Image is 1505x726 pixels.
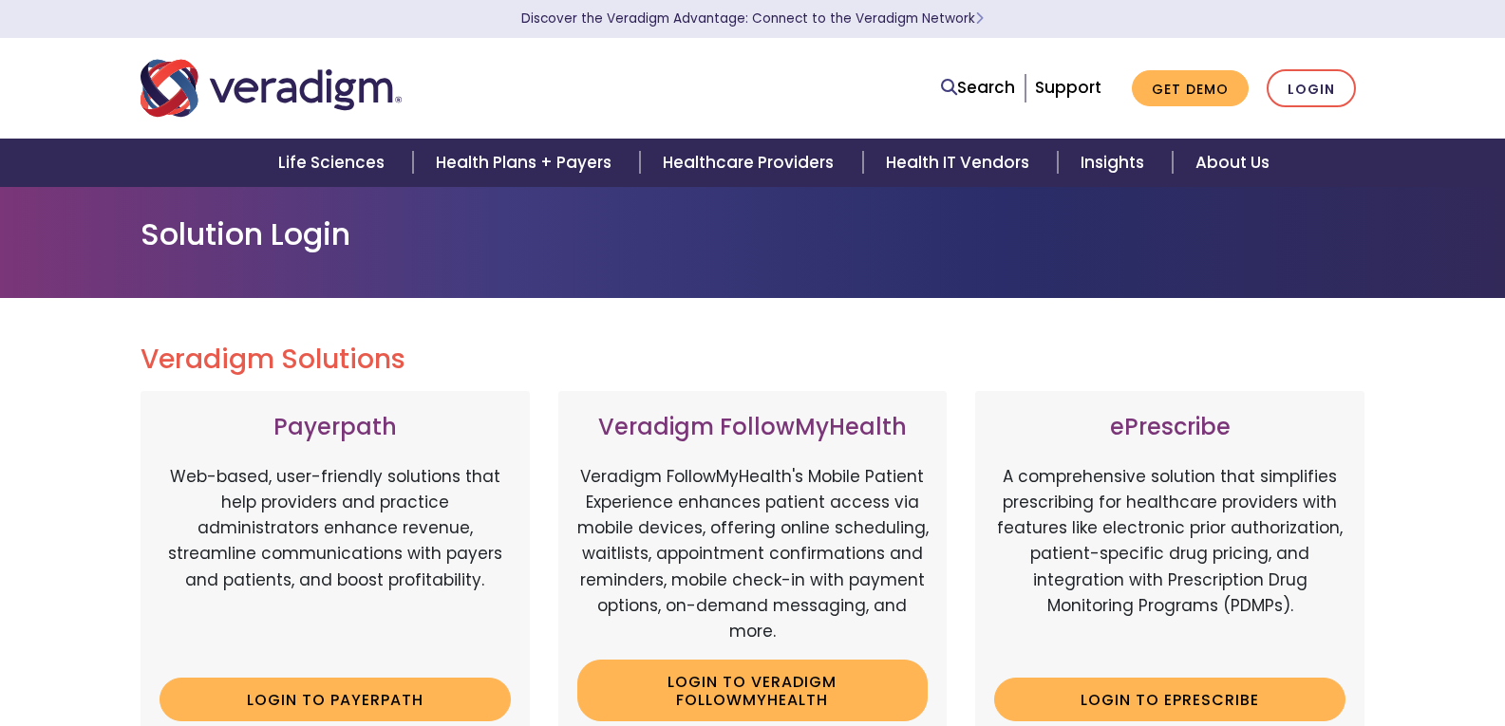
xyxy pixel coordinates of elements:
[941,75,1015,101] a: Search
[994,678,1345,721] a: Login to ePrescribe
[975,9,984,28] span: Learn More
[413,139,640,187] a: Health Plans + Payers
[640,139,862,187] a: Healthcare Providers
[141,57,402,120] img: Veradigm logo
[994,414,1345,441] h3: ePrescribe
[160,678,511,721] a: Login to Payerpath
[577,464,929,644] p: Veradigm FollowMyHealth's Mobile Patient Experience enhances patient access via mobile devices, o...
[1035,76,1101,99] a: Support
[994,464,1345,663] p: A comprehensive solution that simplifies prescribing for healthcare providers with features like ...
[577,414,929,441] h3: Veradigm FollowMyHealth
[141,216,1365,252] h1: Solution Login
[160,414,511,441] h3: Payerpath
[1267,69,1356,108] a: Login
[141,344,1365,376] h2: Veradigm Solutions
[1173,139,1292,187] a: About Us
[1132,70,1249,107] a: Get Demo
[863,139,1058,187] a: Health IT Vendors
[255,139,413,187] a: Life Sciences
[160,464,511,663] p: Web-based, user-friendly solutions that help providers and practice administrators enhance revenu...
[1058,139,1173,187] a: Insights
[521,9,984,28] a: Discover the Veradigm Advantage: Connect to the Veradigm NetworkLearn More
[577,660,929,721] a: Login to Veradigm FollowMyHealth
